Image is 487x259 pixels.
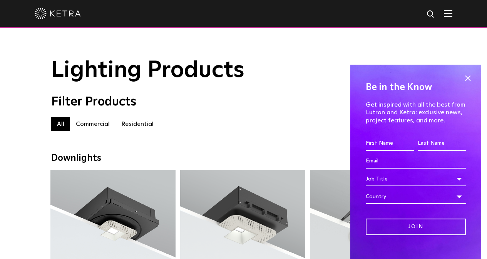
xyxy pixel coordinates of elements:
label: Commercial [70,117,115,131]
img: Hamburger%20Nav.svg [444,10,452,17]
input: Join [366,219,466,235]
input: Last Name [418,136,466,151]
p: Get inspired with all the best from Lutron and Ketra: exclusive news, project features, and more. [366,101,466,125]
label: Residential [115,117,159,131]
div: Filter Products [51,95,436,109]
h4: Be in the Know [366,80,466,95]
input: First Name [366,136,414,151]
label: All [51,117,70,131]
img: search icon [426,10,436,19]
span: Lighting Products [51,59,244,82]
img: ketra-logo-2019-white [35,8,81,19]
input: Email [366,154,466,169]
div: Downlights [51,153,436,164]
div: Job Title [366,172,466,186]
div: Country [366,189,466,204]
